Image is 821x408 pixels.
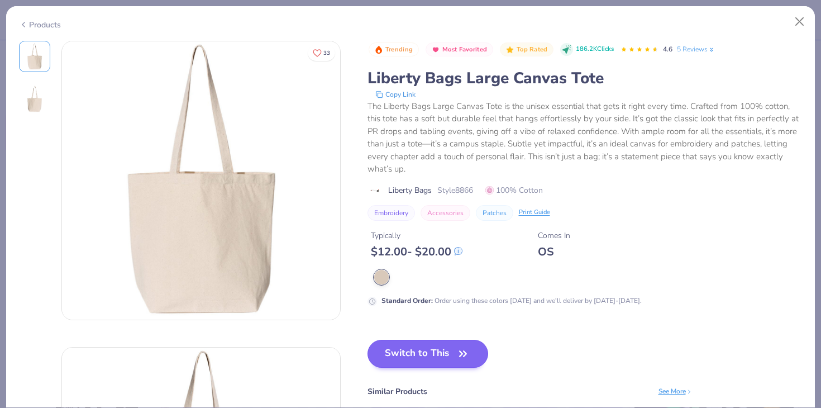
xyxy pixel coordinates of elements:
[367,100,803,175] div: The Liberty Bags Large Canvas Tote is the unisex essential that gets it right every time. Crafted...
[371,245,462,259] div: $ 12.00 - $ 20.00
[21,43,48,70] img: Front
[367,340,489,368] button: Switch to This
[367,68,803,89] div: Liberty Bags Large Canvas Tote
[21,86,48,112] img: Back
[500,42,553,57] button: Badge Button
[374,45,383,54] img: Trending sort
[323,50,330,56] span: 33
[519,208,550,217] div: Print Guide
[19,19,61,31] div: Products
[663,45,672,54] span: 4.6
[388,184,432,196] span: Liberty Bags
[421,205,470,221] button: Accessories
[789,11,810,32] button: Close
[381,296,642,306] div: Order using these colors [DATE] and we'll deliver by [DATE]-[DATE].
[385,46,413,53] span: Trending
[381,296,433,305] strong: Standard Order :
[476,205,513,221] button: Patches
[367,186,383,195] img: brand logo
[437,184,473,196] span: Style 8866
[369,42,419,57] button: Badge Button
[538,230,570,241] div: Comes In
[517,46,548,53] span: Top Rated
[426,42,493,57] button: Badge Button
[367,386,427,397] div: Similar Products
[576,45,614,54] span: 186.2K Clicks
[505,45,514,54] img: Top Rated sort
[367,205,415,221] button: Embroidery
[677,44,715,54] a: 5 Reviews
[658,386,693,396] div: See More
[431,45,440,54] img: Most Favorited sort
[62,41,340,320] img: Front
[308,45,335,61] button: Like
[442,46,487,53] span: Most Favorited
[538,245,570,259] div: OS
[485,184,543,196] span: 100% Cotton
[371,230,462,241] div: Typically
[620,41,658,59] div: 4.6 Stars
[372,89,419,100] button: copy to clipboard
